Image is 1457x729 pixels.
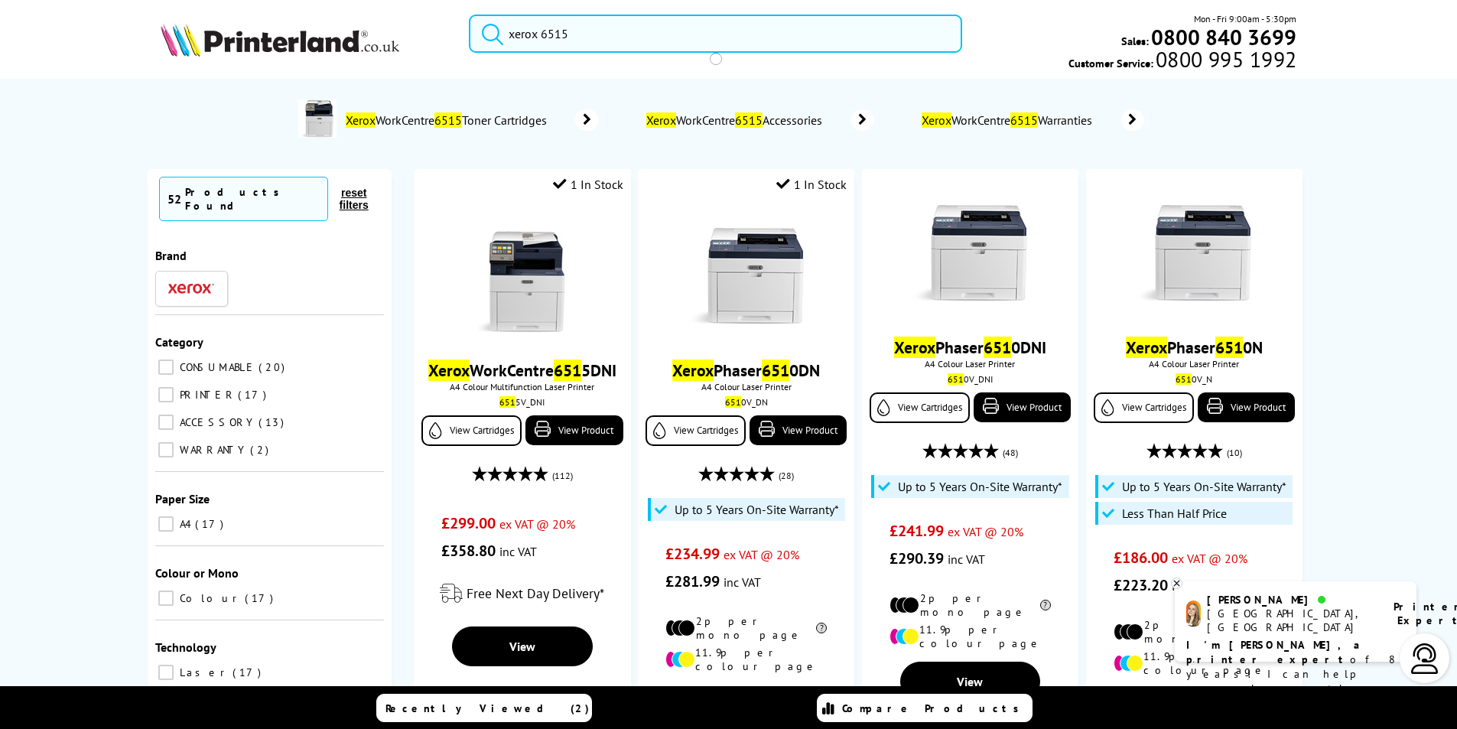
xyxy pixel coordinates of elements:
[425,396,619,408] div: 5V_DNI
[1114,649,1275,677] li: 11.9p per colour page
[665,571,720,591] span: £281.99
[762,360,789,381] mark: 651
[1068,52,1296,70] span: Customer Service:
[649,396,843,408] div: 0V_DN
[238,388,270,402] span: 17
[750,415,847,445] a: View Product
[1137,196,1251,311] img: xerox-phaser-6510_Front-smallNEW.jpg
[1186,638,1405,711] p: of 8 years! I can help you choose the right product
[646,415,746,446] a: View Cartridges
[176,517,194,531] span: A4
[509,639,535,654] span: View
[1149,30,1296,44] a: 0800 840 3699
[725,396,741,408] mark: 651
[665,614,827,642] li: 2p per mono page
[1003,438,1018,467] span: (48)
[1126,337,1167,358] mark: Xerox
[499,544,537,559] span: inc VAT
[168,283,214,294] img: Xerox
[948,552,985,567] span: inc VAT
[1176,373,1192,385] mark: 651
[1172,578,1209,594] span: inc VAT
[1126,337,1263,358] a: XeroxPhaser6510N
[646,685,847,727] div: modal_delivery
[974,392,1071,422] a: View Product
[1215,337,1243,358] mark: 651
[724,574,761,590] span: inc VAT
[385,701,590,715] span: Recently Viewed (2)
[672,360,714,381] mark: Xerox
[776,177,847,192] div: 1 In Stock
[957,674,983,689] span: View
[421,572,623,615] div: modal_delivery
[469,15,962,53] input: Search prod
[675,502,839,517] span: Up to 5 Years On-Site Warranty*
[689,219,804,334] img: xerox-phaser-6510_Front-smallNEW.jpg
[894,337,935,358] mark: Xerox
[672,360,820,381] a: XeroxPhaser6510DN
[1010,112,1038,128] mark: 6515
[434,112,462,128] mark: 6515
[1207,607,1374,634] div: [GEOGRAPHIC_DATA], [GEOGRAPHIC_DATA]
[428,360,470,381] mark: Xerox
[645,112,828,128] span: WorkCentre Accessories
[1186,638,1364,666] b: I'm [PERSON_NAME], a printer expert
[176,415,257,429] span: ACCESSORY
[735,112,763,128] mark: 6515
[842,701,1027,715] span: Compare Products
[553,177,623,192] div: 1 In Stock
[298,99,337,138] img: Xerox-WorkCentre-6515-conspage.jpg
[900,662,1041,701] a: View
[195,517,227,531] span: 17
[1227,438,1242,467] span: (10)
[1207,593,1374,607] div: [PERSON_NAME]
[167,191,181,207] span: 52
[948,524,1023,539] span: ex VAT @ 20%
[158,387,174,402] input: PRINTER 17
[920,112,1098,128] span: WorkCentre Warranties
[1114,575,1168,595] span: £223.20
[155,565,239,581] span: Colour or Mono
[441,541,496,561] span: £358.80
[185,185,320,213] div: Products Found
[1410,643,1440,674] img: user-headset-light.svg
[421,381,623,392] span: A4 Colour Multifunction Laser Printer
[898,479,1062,494] span: Up to 5 Years On-Site Warranty*
[1172,551,1247,566] span: ex VAT @ 20%
[155,334,203,350] span: Category
[894,337,1046,358] a: XeroxPhaser6510DNI
[155,248,187,263] span: Brand
[817,694,1033,722] a: Compare Products
[1198,392,1295,422] a: View Product
[465,219,580,334] img: Xerox-6515-FrontFacing-Small.jpg
[161,23,399,57] img: Printerland Logo
[920,109,1144,131] a: XeroxWorkCentre6515Warranties
[645,109,874,131] a: XeroxWorkCentre6515Accessories
[158,591,174,606] input: Colour 17
[176,591,243,605] span: Colour
[344,112,553,128] span: WorkCentre Toner Cartridges
[525,415,623,445] a: View Product
[441,513,496,533] span: £299.00
[1186,600,1201,627] img: amy-livechat.png
[421,415,522,446] a: View Cartridges
[158,415,174,430] input: ACCESSORY 13
[948,373,964,385] mark: 651
[870,358,1071,369] span: A4 Colour Laser Printer
[155,491,210,506] span: Paper Size
[161,23,450,60] a: Printerland Logo
[176,360,257,374] span: CONSUMABLE
[233,666,265,679] span: 17
[779,461,794,490] span: (28)
[1151,23,1296,51] b: 0800 840 3699
[912,196,1027,311] img: xerox-phaser-6510_Front-smallNEW.jpg
[873,373,1067,385] div: 0V_DNI
[245,591,277,605] span: 17
[889,591,1051,619] li: 2p per mono page
[158,360,174,375] input: CONSUMABLE 20
[889,548,944,568] span: £290.39
[428,360,616,381] a: XeroxWorkCentre6515DNI
[646,381,847,392] span: A4 Colour Laser Printer
[922,112,951,128] mark: Xerox
[259,415,288,429] span: 13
